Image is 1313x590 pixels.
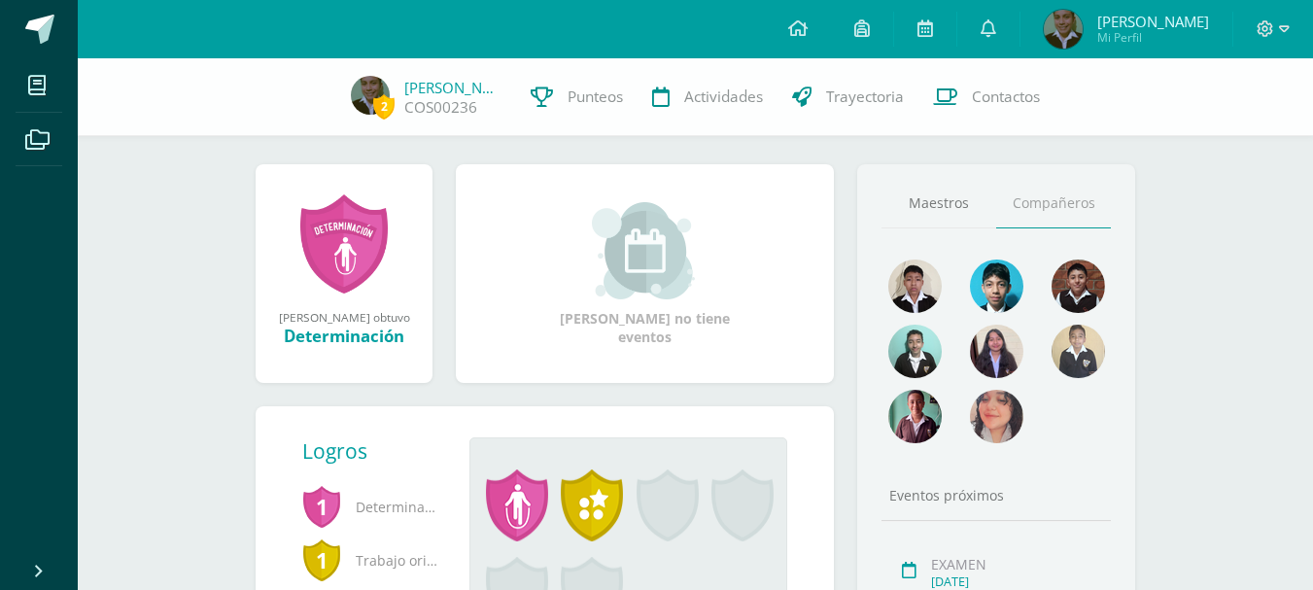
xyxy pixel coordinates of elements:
div: [PERSON_NAME] obtuvo [275,309,413,325]
a: Maestros [881,179,996,228]
span: 1 [302,538,341,582]
span: 1 [302,484,341,529]
img: 86901f1a15e3dfdc8a0845ad2acf1ca3.png [1052,260,1105,313]
img: 5b19bdf0a71bc9fcaa3d2f20a575f3f6.png [351,76,390,115]
div: [DATE] [931,573,1105,590]
div: Determinación [275,325,413,347]
span: Determinación [302,480,438,534]
span: 2 [373,94,395,119]
div: Eventos próximos [881,486,1111,504]
div: Logros [302,437,454,465]
img: 0d59d482532316e5ac672cd1cb7fc180.png [888,390,942,443]
span: Punteos [568,87,623,107]
img: efddef3cffd15ee0a11256f5dfcb2822.png [970,260,1023,313]
span: [PERSON_NAME] [1097,12,1209,31]
div: EXAMEN [931,555,1105,573]
img: 5b19bdf0a71bc9fcaa3d2f20a575f3f6.png [1044,10,1083,49]
span: Mi Perfil [1097,29,1209,46]
img: 5c6d48e129412613c821bdce42f718ae.png [970,325,1023,378]
img: 0efff6cec6f55f768ffb3dcf9c39943b.png [970,390,1023,443]
span: Trabajo original [302,534,438,587]
a: Punteos [516,58,638,136]
a: Compañeros [996,179,1111,228]
span: Contactos [972,87,1040,107]
a: COS00236 [404,97,477,118]
img: d65733a08ce4cbc2a5be16b9db33d56a.png [1052,325,1105,378]
span: Actividades [684,87,763,107]
a: Trayectoria [777,58,918,136]
img: 58db615397ba56c63dc23eab03aec5c1.png [888,260,942,313]
a: [PERSON_NAME] [404,78,501,97]
div: [PERSON_NAME] no tiene eventos [548,202,743,346]
img: 4807be4c3aea47023707b6ece61024fa.png [888,325,942,378]
span: Trayectoria [826,87,904,107]
img: event_small.png [592,202,698,299]
a: Actividades [638,58,777,136]
a: Contactos [918,58,1054,136]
